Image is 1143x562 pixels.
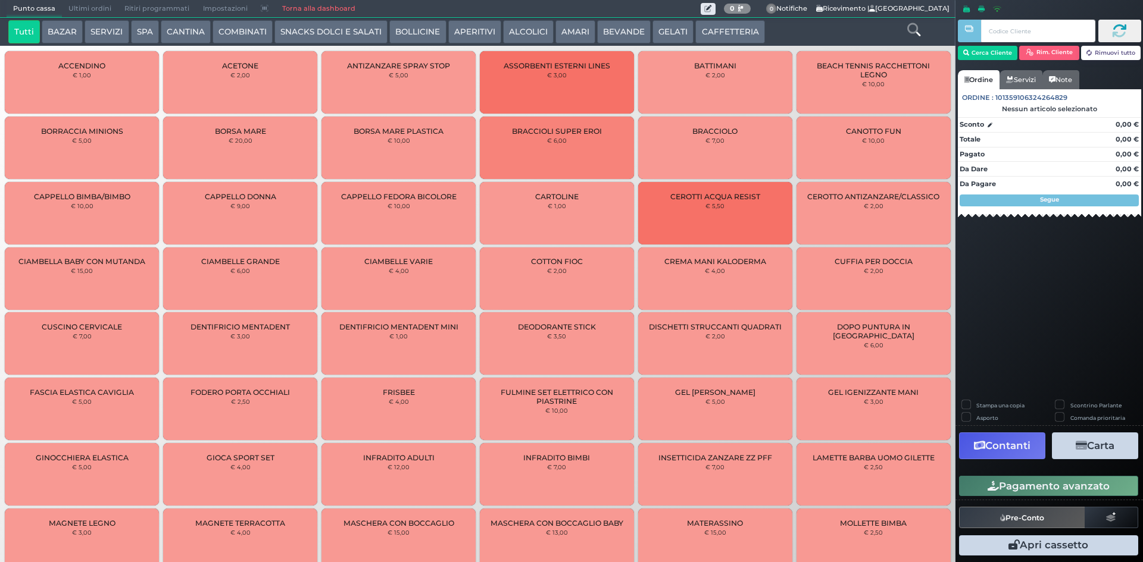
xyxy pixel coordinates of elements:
small: € 10,00 [862,137,885,144]
small: € 3,00 [547,71,567,79]
small: € 10,00 [71,202,93,209]
span: GEL [PERSON_NAME] [675,388,755,397]
strong: 0,00 € [1116,165,1139,173]
span: ACCENDINO [58,61,105,70]
small: € 3,00 [72,529,92,536]
span: MASCHERA CON BOCCAGLIO [343,519,454,528]
button: SERVIZI [85,20,129,44]
span: MAGNETE TERRACOTTA [195,519,285,528]
small: € 15,00 [704,529,726,536]
span: Ritiri programmati [118,1,196,17]
span: DENTIFRICIO MENTADENT [190,322,290,331]
button: APERITIVI [448,20,501,44]
span: BORRACCIA MINIONS [41,127,123,136]
span: BRACCIOLI SUPER EROI [512,127,602,136]
small: € 2,00 [864,202,883,209]
label: Asporto [976,414,998,422]
a: Ordine [958,70,1000,89]
span: BEACH TENNIS RACCHETTONI LEGNO [806,61,940,79]
span: MOLLETTE BIMBA [840,519,907,528]
button: Apri cassetto [959,535,1138,555]
button: AMARI [555,20,595,44]
span: CUFFIA PER DOCCIA [835,257,913,266]
span: CIAMBELLE GRANDE [201,257,280,266]
span: BATTIMANI [694,61,736,70]
small: € 15,00 [71,267,93,274]
input: Codice Cliente [981,20,1095,42]
span: ACETONE [222,61,258,70]
label: Stampa una copia [976,401,1025,409]
strong: Da Dare [960,165,988,173]
small: € 20,00 [229,137,252,144]
small: € 10,00 [862,80,885,87]
span: DENTIFRICIO MENTADENT MINI [339,322,458,331]
small: € 4,00 [230,529,251,536]
button: Contanti [959,432,1045,459]
strong: Pagato [960,150,985,158]
button: CAFFETTERIA [695,20,764,44]
small: € 12,00 [388,463,410,470]
label: Comanda prioritaria [1070,414,1125,422]
small: € 4,00 [705,267,725,274]
span: CAPPELLO FEDORA BICOLORE [341,192,457,201]
a: Note [1042,70,1079,89]
small: € 1,00 [73,71,91,79]
small: € 4,00 [230,463,251,470]
small: € 2,00 [230,71,250,79]
span: CREMA MANI KALODERMA [664,257,766,266]
span: INFRADITO BIMBI [523,453,590,462]
button: BEVANDE [597,20,651,44]
span: Ordine : [962,93,994,103]
span: CIAMBELLA BABY CON MUTANDA [18,257,145,266]
small: € 2,50 [231,398,250,405]
small: € 5,00 [72,463,92,470]
small: € 2,50 [864,463,883,470]
button: Cerca Cliente [958,46,1018,60]
small: € 3,00 [864,398,883,405]
span: INFRADITO ADULTI [363,453,435,462]
small: € 6,00 [864,341,883,348]
span: MAGNETE LEGNO [49,519,115,528]
button: ALCOLICI [503,20,554,44]
small: € 5,00 [705,398,725,405]
a: Servizi [1000,70,1042,89]
span: GEL IGENIZZANTE MANI [828,388,919,397]
button: Tutti [8,20,40,44]
span: ANTIZANZARE SPRAY STOP [347,61,450,70]
span: BORSA MARE PLASTICA [354,127,444,136]
small: € 5,00 [389,71,408,79]
strong: 0,00 € [1116,150,1139,158]
small: € 7,00 [705,463,724,470]
span: 0 [766,4,777,14]
span: ASSORBENTI ESTERNI LINES [504,61,610,70]
span: COTTON FIOC [531,257,583,266]
span: MATERASSINO [687,519,743,528]
small: € 15,00 [388,529,410,536]
span: BRACCIOLO [692,127,738,136]
small: € 10,00 [388,137,410,144]
small: € 5,00 [72,137,92,144]
span: FODERO PORTA OCCHIALI [190,388,290,397]
strong: 0,00 € [1116,180,1139,188]
span: CAPPELLO BIMBA/BIMBO [34,192,130,201]
span: GIOCA SPORT SET [207,453,274,462]
span: Impostazioni [196,1,254,17]
span: INSETTICIDA ZANZARE ZZ PFF [658,453,772,462]
small: € 2,00 [705,71,725,79]
button: Pre-Conto [959,507,1085,528]
small: € 10,00 [388,202,410,209]
small: € 2,50 [864,529,883,536]
span: LAMETTE BARBA UOMO GILETTE [813,453,935,462]
b: 0 [730,4,735,12]
span: Ultimi ordini [62,1,118,17]
button: Rim. Cliente [1019,46,1079,60]
span: DEODORANTE STICK [518,322,596,331]
strong: Totale [960,135,980,143]
small: € 3,50 [547,332,566,340]
small: € 2,00 [547,267,567,274]
small: € 7,00 [547,463,566,470]
strong: Sconto [960,120,984,130]
button: BAZAR [42,20,83,44]
small: € 1,00 [548,202,566,209]
span: MASCHERA CON BOCCAGLIO BABY [491,519,623,528]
